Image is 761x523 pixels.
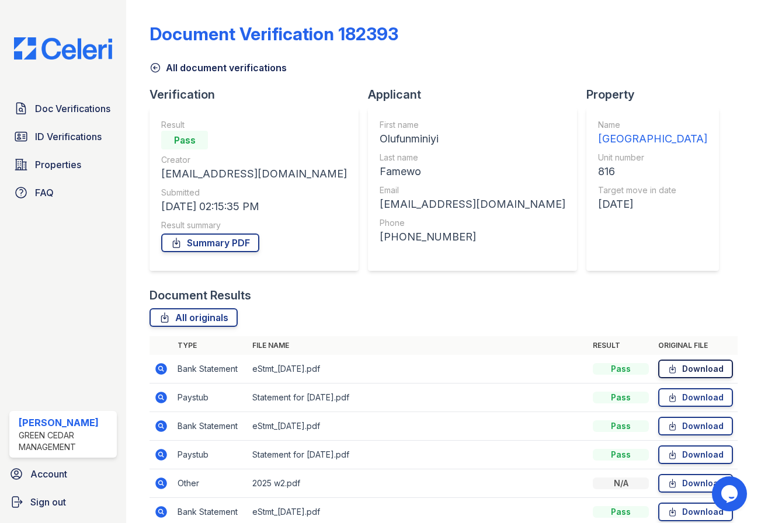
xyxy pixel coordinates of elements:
a: Download [658,503,733,521]
div: [DATE] 02:15:35 PM [161,198,347,215]
td: Statement for [DATE].pdf [248,383,588,412]
a: Download [658,474,733,493]
td: 2025 w2.pdf [248,469,588,498]
div: [DATE] [598,196,707,212]
div: N/A [593,477,649,489]
div: Olufunminiyi [380,131,565,147]
div: Unit number [598,152,707,163]
div: Pass [593,449,649,461]
a: Account [5,462,121,486]
div: Pass [593,363,649,375]
div: First name [380,119,565,131]
td: Paystub [173,441,248,469]
div: Famewo [380,163,565,180]
div: Email [380,184,565,196]
a: Download [658,360,733,378]
div: [EMAIL_ADDRESS][DOMAIN_NAME] [380,196,565,212]
img: CE_Logo_Blue-a8612792a0a2168367f1c8372b55b34899dd931a85d93a1a3d3e32e68fde9ad4.png [5,37,121,60]
div: [PHONE_NUMBER] [380,229,565,245]
td: eStmt_[DATE].pdf [248,355,588,383]
span: Sign out [30,495,66,509]
a: All document verifications [150,61,287,75]
div: Pass [593,392,649,403]
div: Verification [150,86,368,103]
div: Document Results [150,287,251,304]
div: 816 [598,163,707,180]
a: Download [658,417,733,435]
a: Sign out [5,490,121,514]
div: [PERSON_NAME] [19,416,112,430]
div: Document Verification 182393 [150,23,398,44]
a: ID Verifications [9,125,117,148]
a: FAQ [9,181,117,204]
span: Doc Verifications [35,102,110,116]
td: Bank Statement [173,412,248,441]
div: [GEOGRAPHIC_DATA] [598,131,707,147]
th: Result [588,336,654,355]
a: Download [658,388,733,407]
th: Type [173,336,248,355]
iframe: chat widget [712,476,749,511]
a: Download [658,445,733,464]
span: Account [30,467,67,481]
a: Properties [9,153,117,176]
div: Property [586,86,728,103]
td: eStmt_[DATE].pdf [248,412,588,441]
span: FAQ [35,186,54,200]
div: [EMAIL_ADDRESS][DOMAIN_NAME] [161,166,347,182]
div: Name [598,119,707,131]
div: Last name [380,152,565,163]
a: Doc Verifications [9,97,117,120]
th: File name [248,336,588,355]
td: Paystub [173,383,248,412]
div: Pass [593,506,649,518]
td: Other [173,469,248,498]
div: Submitted [161,187,347,198]
div: Pass [161,131,208,149]
div: Result summary [161,219,347,231]
div: Applicant [368,86,586,103]
div: Result [161,119,347,131]
a: Summary PDF [161,233,259,252]
th: Original file [654,336,738,355]
span: Properties [35,158,81,172]
div: Target move in date [598,184,707,196]
span: ID Verifications [35,130,102,144]
div: Pass [593,420,649,432]
a: Name [GEOGRAPHIC_DATA] [598,119,707,147]
td: Bank Statement [173,355,248,383]
div: Green Cedar Management [19,430,112,453]
div: Phone [380,217,565,229]
a: All originals [150,308,238,327]
div: Creator [161,154,347,166]
td: Statement for [DATE].pdf [248,441,588,469]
